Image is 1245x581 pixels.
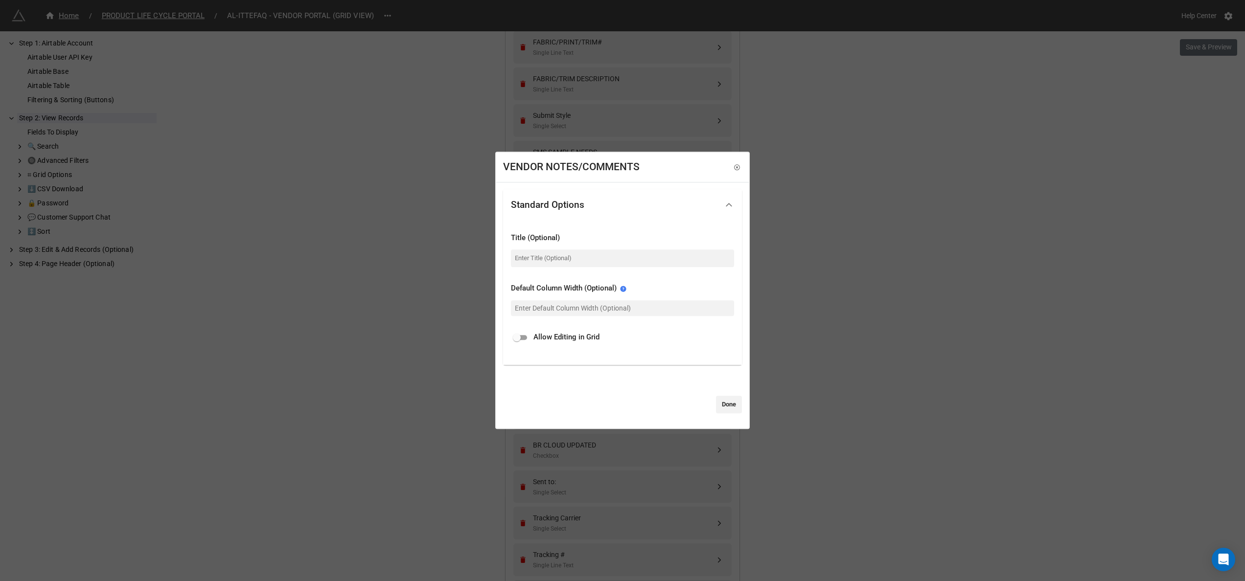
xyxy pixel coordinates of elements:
[511,200,584,210] div: Standard Options
[503,159,640,175] div: VENDOR NOTES/COMMENTS
[503,189,742,221] div: Standard Options
[511,283,734,295] div: Default Column Width (Optional)
[511,300,734,316] input: Enter Default Column Width (Optional)
[533,332,599,344] span: Allow Editing in Grid
[1212,548,1235,571] div: Open Intercom Messenger
[511,249,734,267] input: Enter Title (Optional)
[716,396,742,413] a: Done
[511,232,734,244] div: Title (Optional)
